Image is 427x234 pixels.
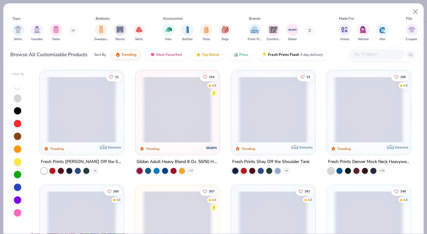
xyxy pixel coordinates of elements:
button: filter button [248,24,262,42]
span: Fresh Prints Flash [268,52,299,57]
span: + 6 [93,169,96,173]
img: Tanks Image [53,26,59,33]
div: filter for Comfort Colors [266,24,280,42]
img: Bags Image [222,26,228,33]
span: Shorts [115,37,125,42]
button: Like [200,187,217,196]
div: filter for Cropped [406,24,418,42]
button: filter button [50,24,62,42]
span: Tanks [52,37,60,42]
button: filter button [181,24,194,42]
button: filter button [339,24,351,42]
button: Fresh Prints Flash5 day delivery [257,49,327,60]
span: Top Rated [202,52,219,57]
div: filter for Tanks [50,24,62,42]
img: Fresh Prints Image [250,25,259,34]
button: Like [391,187,409,196]
div: 4.8 [403,83,408,88]
div: Sort By [94,52,106,57]
span: Men [379,37,386,42]
img: Men Image [379,26,386,33]
img: Unisex Image [341,26,348,33]
span: 13 [306,75,310,78]
img: Cropped Image [408,26,415,33]
button: Like [391,73,409,81]
div: 4.8 [403,198,408,202]
img: flash.gif [262,52,267,57]
div: 4.8 [116,198,120,202]
button: Like [200,73,217,81]
span: 248 [400,190,406,193]
button: filter button [114,24,126,42]
span: Sweatpants [94,37,108,42]
span: + 37 [188,169,193,173]
button: Like [104,187,121,196]
span: Exclusive [396,145,409,149]
div: Fresh Prints Denver Mock Neck Heavyweight Sweatshirt [328,158,410,166]
span: Hoodies [31,37,43,42]
img: Sweatpants Image [98,26,104,33]
div: Brands [249,16,260,21]
div: 4.9 [212,198,216,202]
button: filter button [94,24,108,42]
span: Shirts [14,37,22,42]
img: trending.gif [115,52,120,57]
img: Shorts Image [117,26,124,33]
div: Tops [12,16,20,21]
button: filter button [376,24,389,42]
button: filter button [200,24,212,42]
span: Gildan [288,37,297,42]
div: Browse All Customizable Products [10,51,88,58]
span: Comfort Colors [266,37,280,42]
div: filter for Shorts [114,24,126,42]
img: Skirts Image [136,26,143,33]
button: Close [410,6,421,18]
div: Fresh Prints Shay Off the Shoulder Tank [232,158,309,166]
span: Cropped [406,37,418,42]
span: 5 day delivery [300,51,323,58]
span: Fresh Prints [248,37,262,42]
button: Trending [111,49,141,60]
button: filter button [31,24,43,42]
button: Like [106,73,121,81]
button: Price [229,49,253,60]
img: Hoodies Image [34,26,40,33]
span: Hats [165,37,172,42]
div: filter for Gildan [286,24,299,42]
button: filter button [266,24,280,42]
img: Hats Image [165,26,172,33]
div: filter for Unisex [339,24,351,42]
div: filter for Men [376,24,389,42]
div: 4.8 [308,198,312,202]
button: filter button [162,24,174,42]
button: filter button [286,24,299,42]
span: Exclusive [300,145,313,149]
div: filter for Hoodies [31,24,43,42]
span: Women [358,37,369,42]
button: filter button [406,24,418,42]
div: filter for Hats [162,24,174,42]
div: filter for Bags [219,24,231,42]
span: 260 [113,190,118,193]
span: Bags [222,37,229,42]
div: filter for Women [357,24,369,42]
img: Totes Image [203,26,210,33]
img: Women Image [360,26,367,33]
span: Totes [203,37,210,42]
span: Unisex [340,37,349,42]
button: filter button [133,24,145,42]
input: Try "T-Shirt" [353,51,400,58]
div: Accessories [163,16,183,21]
div: Bottoms [96,16,110,21]
div: Made For [339,16,354,21]
img: Bottles Image [184,26,191,33]
button: Top Rated [191,49,224,60]
div: filter for Totes [200,24,212,42]
button: filter button [219,24,231,42]
img: Comfort Colors Image [269,25,278,34]
div: Fresh Prints [PERSON_NAME] Off the Shoulder Top [41,158,123,166]
div: Fits [406,16,412,21]
span: 307 [209,190,214,193]
span: + 10 [380,169,384,173]
div: Filter By [12,72,25,76]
